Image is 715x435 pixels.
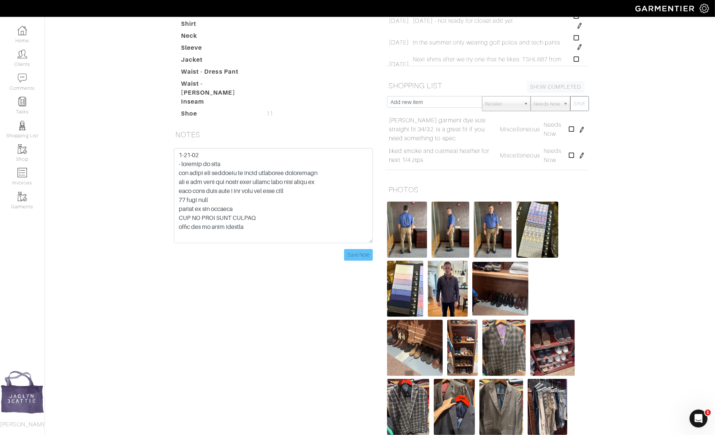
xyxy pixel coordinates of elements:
img: yCjocy9EnvEAXKcUGp42HrgS [479,379,523,435]
img: 1f4zNTWCgy9XgBKea1d5rxb7 [472,262,528,316]
span: [DATE] [389,38,409,47]
img: cEFQQmBtv1TkvsLWZAeJHVYA [474,202,512,258]
h5: NOTES [172,127,374,142]
h5: PHOTOS [386,182,587,197]
img: hQFCpGPzKMBqRtfccsEbJYFU [530,320,575,376]
span: 1 [705,410,711,416]
span: [DATE] - not ready for closet edit yet [413,16,513,25]
span: Miscellaneous [500,126,540,133]
span: [DATE] [389,60,409,69]
img: pen-cf24a1663064a2ec1b9c1bd2387e9de7a2fa800b781884d57f21acf72779bad2.png [579,127,585,133]
dt: Shoe [175,109,261,121]
button: SAVE [570,96,589,111]
img: oQgQksECp8tZxxZeL7puCjcS [516,202,559,258]
img: orders-icon-0abe47150d42831381b5fb84f609e132dff9fe21cb692f30cb5eec754e2cba89.png [18,168,27,177]
input: Save Note [344,249,373,261]
img: QFuJToMmHchfg2brtZWkgSqA [432,202,469,258]
img: 3WtGEVXXyhQwe9ruSc6BgiWA [482,320,526,376]
dt: Jacket [175,55,261,67]
dt: Shirt [175,19,261,31]
dt: Sleeve [175,43,261,55]
input: Add new item [387,96,482,108]
a: liked smoke and oatmeal heather for next 1/4 zips [389,147,497,165]
h5: SHOPPING LIST [386,78,587,93]
img: garments-icon-b7da505a4dc4fd61783c78ac3ca0ef83fa9d6f193b1c9dc38574b1d14d53ca28.png [18,144,27,154]
span: Needs Now [544,122,561,137]
span: 11 [266,109,273,118]
span: Retailer [485,97,521,111]
dt: Waist - [PERSON_NAME] [175,79,261,97]
img: garmentier-logo-header-white-b43fb05a5012e4ada735d5af1a66efaba907eab6374d6393d1fbf88cb4ef424d.png [632,2,700,15]
a: SHOW COMPLETED [527,81,584,93]
dt: Waist - Dress Pant [175,67,261,79]
img: pen-cf24a1663064a2ec1b9c1bd2387e9de7a2fa800b781884d57f21acf72779bad2.png [579,153,585,159]
img: GjxLi3WPpEzvpAdNGsjZ43uE [387,261,423,317]
img: w9dv7aixAcCKz6hWj9Px3PPs [387,202,427,258]
img: S3prKtizRWAPvNVBcCHRSrPn [447,320,478,376]
img: dashboard-icon-dbcd8f5a0b271acd01030246c82b418ddd0df26cd7fceb0bd07c9910d44c42f6.png [18,26,27,35]
dt: Neck [175,31,261,43]
span: Next shirts after we try one that he likes: TSHL687 from lucerene action shirting, and also solid... [413,55,570,73]
textarea: 1-21-02 - loremip do sita con adipi eli seddoeiu te incid utlaboree doloremagn ali e adm veni qui... [174,148,373,243]
img: W1Q7PjR7q8h5VMHhy4MYPkNx [428,261,468,317]
img: comment-icon-a0a6a9ef722e966f86d9cbdc48e553b5cf19dbc54f86b18d962a5391bc8f6eb6.png [18,73,27,83]
img: reminder-icon-8004d30b9f0a5d33ae49ab947aed9ed385cf756f9e5892f1edd6e32f2345188e.png [18,97,27,106]
img: pen-cf24a1663064a2ec1b9c1bd2387e9de7a2fa800b781884d57f21acf72779bad2.png [577,23,583,29]
iframe: Intercom live chat [690,410,708,428]
span: Miscellaneous [500,152,540,159]
span: Needs Now [534,97,560,111]
img: garments-icon-b7da505a4dc4fd61783c78ac3ca0ef83fa9d6f193b1c9dc38574b1d14d53ca28.png [18,192,27,201]
img: hcNaZByUWFymiAgACdzvm96f [387,379,429,435]
img: 9uanJrcqEtX5X2mpG5A3CWwh [434,379,475,435]
img: BGdGqWU1ZruWN3yj5D641zRK [387,320,443,376]
span: [DATE] [389,16,409,25]
img: pen-cf24a1663064a2ec1b9c1bd2387e9de7a2fa800b781884d57f21acf72779bad2.png [577,44,583,50]
img: stylists-icon-eb353228a002819b7ec25b43dbf5f0378dd9e0616d9560372ff212230b889e62.png [18,121,27,130]
a: [PERSON_NAME] garment dye size straight fit 34/32. is a great fit if you need something to spec [389,116,497,143]
dt: Inseam [175,97,261,109]
img: gear-icon-white-bd11855cb880d31180b6d7d6211b90ccbf57a29d726f0c71d8c61bd08dd39cc2.png [700,4,709,13]
img: clients-icon-6bae9207a08558b7cb47a8932f037763ab4055f8c8b6bfacd5dc20c3e0201464.png [18,49,27,59]
img: gw9vbGZXqZ8nWaS2jjjeyr9H [528,379,567,435]
span: Needs Now [544,148,561,163]
span: In the summer only wearing golf polos and tech pants [413,38,561,47]
img: pen-cf24a1663064a2ec1b9c1bd2387e9de7a2fa800b781884d57f21acf72779bad2.png [577,66,583,72]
